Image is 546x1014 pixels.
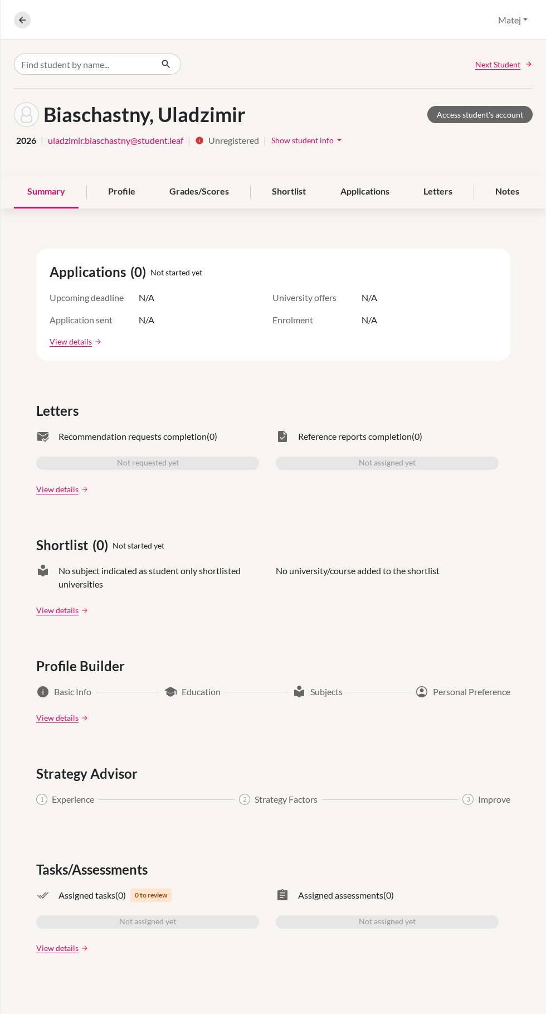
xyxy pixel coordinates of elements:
span: | [188,134,191,147]
span: N/A [139,291,154,304]
span: info [36,685,50,698]
div: Profile [95,176,149,208]
div: Summary [14,176,79,208]
span: Assigned assessments [298,889,383,902]
span: local_library [292,685,306,698]
span: 0 to review [130,889,172,902]
span: (0) [130,262,150,282]
span: Recommendation requests completion [58,430,207,443]
span: Tasks/Assessments [36,860,152,880]
span: Strategy Advisor [36,764,142,784]
span: Applications [50,262,130,282]
span: (0) [115,889,126,902]
span: account_circle [415,685,428,698]
span: (0) [207,430,217,443]
a: uladzimir.biaschastny@student.leaf [48,134,183,147]
i: info [195,136,204,145]
h1: Biaschastny, Uladzimir [43,103,246,127]
span: Basic Info [54,685,91,698]
span: (0) [412,430,422,443]
a: View details [50,336,92,347]
a: View details [36,712,79,724]
span: Reference reports completion [298,430,412,443]
div: Applications [327,176,403,208]
span: assignment [276,889,289,902]
div: Grades/Scores [156,176,242,208]
span: local_library [36,564,50,591]
span: | [41,134,43,147]
span: Next Student [475,59,520,70]
span: 3 [462,794,474,805]
span: Assigned tasks [58,889,115,902]
a: arrow_forward [79,714,89,722]
span: Upcoming deadline [50,291,139,304]
span: 1 [36,794,47,805]
span: Personal Preference [433,685,510,698]
img: Uladzimir Biaschastny's avatar [14,102,39,127]
span: N/A [362,291,377,304]
span: Not assigned yet [359,915,416,929]
span: Unregistered [208,134,259,147]
button: Show student infoarrow_drop_down [271,132,345,149]
span: Application sent [50,313,139,327]
input: Find student by name... [14,54,152,75]
button: Matej [493,9,533,31]
span: University offers [272,291,362,304]
span: 2 [239,794,250,805]
span: Not assigned yet [119,915,176,929]
span: Show student info [271,135,334,145]
div: Notes [482,176,533,208]
span: | [264,134,266,147]
a: arrow_forward [79,607,89,614]
span: Subjects [310,685,343,698]
span: Not started yet [113,540,164,551]
a: View details [36,604,79,616]
a: arrow_forward [79,486,89,493]
a: View details [36,483,79,495]
span: Letters [36,401,83,421]
span: Experience [52,793,94,806]
span: No subject indicated as student only shortlisted universities [58,564,259,591]
span: done_all [36,889,50,902]
span: 2026 [16,134,36,147]
span: mark_email_read [36,430,50,443]
a: Next Student [475,59,533,70]
span: school [164,685,177,698]
i: arrow_drop_down [334,134,345,145]
div: Letters [410,176,466,208]
div: Shortlist [259,176,319,208]
span: Improve [478,793,510,806]
a: Access student's account [427,106,533,123]
span: (0) [383,889,394,902]
span: Not started yet [150,266,202,278]
span: Enrolment [272,313,362,327]
span: Not assigned yet [359,457,416,470]
a: arrow_forward [92,338,102,346]
span: Profile Builder [36,656,129,676]
a: arrow_forward [79,944,89,952]
span: Education [182,685,221,698]
span: task [276,430,289,443]
span: N/A [139,313,154,327]
span: (0) [92,535,113,555]
span: N/A [362,313,377,327]
a: View details [36,942,79,954]
p: No university/course added to the shortlist [276,564,440,591]
span: Not requested yet [117,457,179,470]
span: Strategy Factors [255,793,318,806]
span: Shortlist [36,535,92,555]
